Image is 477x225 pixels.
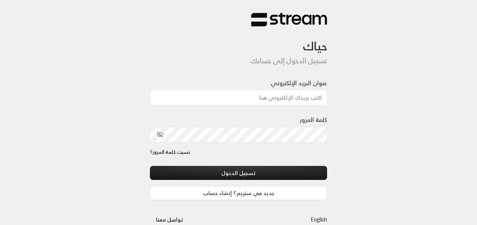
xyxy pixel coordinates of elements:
[251,12,327,27] img: Stream Logo
[154,128,167,141] button: toggle password visibility
[271,78,327,87] label: عنوان البريد الإلكتروني
[300,115,327,124] label: كلمة المرور
[150,148,190,156] a: نسيت كلمة المرور؟
[150,215,190,224] a: تواصل معنا
[150,166,327,180] button: تسجيل الدخول
[150,57,327,65] h5: تسجيل الدخول إلى حسابك
[150,90,327,105] input: اكتب بريدك الإلكتروني هنا
[150,186,327,200] a: جديد في ستريم؟ إنشاء حساب
[150,27,327,53] h3: حياك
